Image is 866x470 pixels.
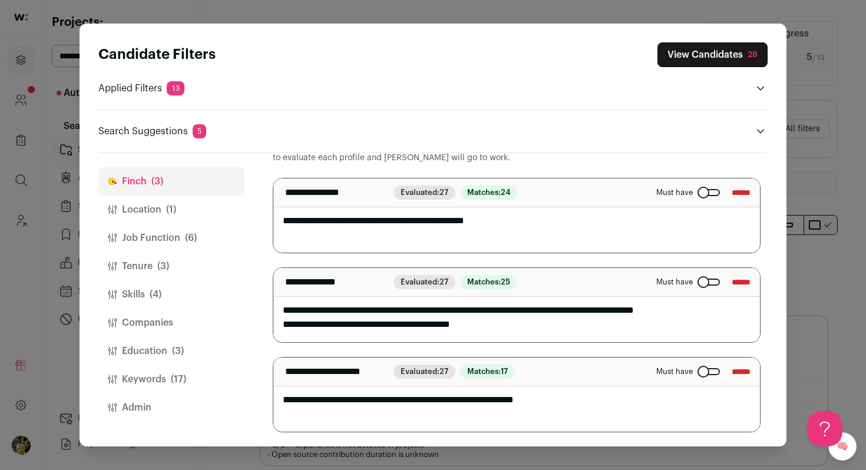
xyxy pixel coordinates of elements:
span: Must have [656,367,693,376]
button: Open applied filters [753,81,768,95]
span: Matches: [460,365,515,379]
p: Search Suggestions [98,124,206,138]
span: Evaluated: [394,365,455,379]
button: Tenure(3) [98,252,244,280]
p: Applied Filters [98,81,184,95]
button: Keywords(17) [98,365,244,393]
span: Matches: [460,186,517,200]
button: Location(1) [98,196,244,224]
button: Education(3) [98,337,244,365]
button: Job Function(6) [98,224,244,252]
iframe: Help Scout Beacon - Open [807,411,842,446]
span: (4) [150,287,161,302]
span: 17 [501,368,508,375]
button: Companies [98,309,244,337]
span: Must have [656,277,693,287]
strong: Candidate Filters [98,48,216,62]
span: Must have [656,188,693,197]
button: Close search preferences [657,42,768,67]
span: (3) [151,174,163,188]
div: 28 [748,49,758,61]
span: (3) [157,259,169,273]
span: (6) [185,231,197,245]
span: 27 [439,368,448,375]
span: 5 [193,124,206,138]
span: Matches: [460,275,517,289]
span: 27 [439,188,448,196]
span: 25 [501,278,510,286]
span: (3) [172,344,184,358]
button: Admin [98,393,244,422]
span: (17) [171,372,186,386]
span: 13 [167,81,184,95]
button: Skills(4) [98,280,244,309]
span: 24 [501,188,510,196]
span: 27 [439,278,448,286]
span: Evaluated: [394,275,455,289]
span: Evaluated: [394,186,455,200]
span: (1) [166,203,176,217]
a: 🧠 [828,432,857,461]
button: Finch(3) [98,167,244,196]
